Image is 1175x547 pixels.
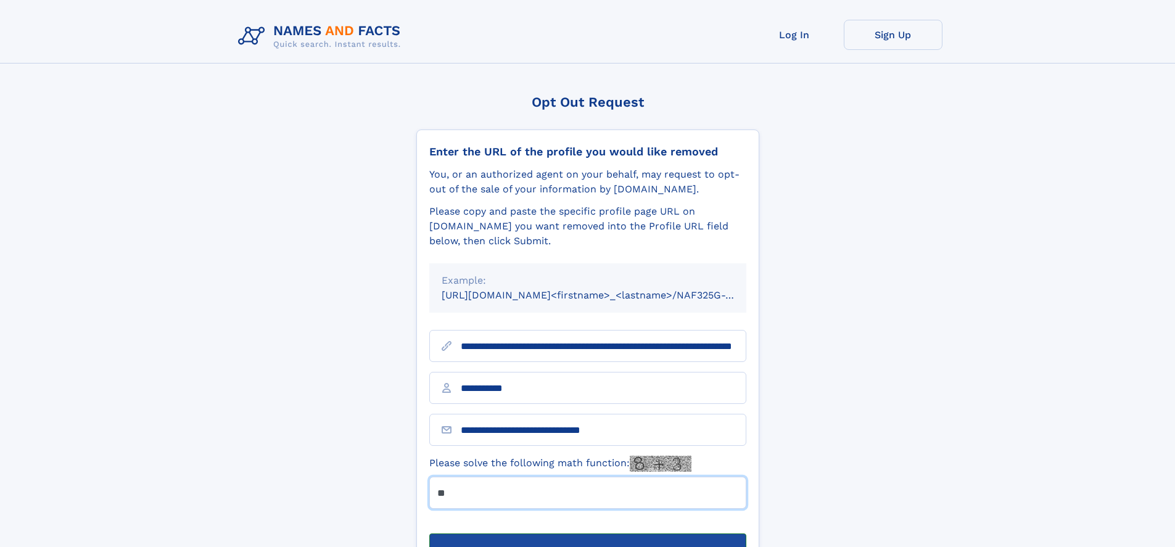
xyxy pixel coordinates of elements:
[429,167,746,197] div: You, or an authorized agent on your behalf, may request to opt-out of the sale of your informatio...
[429,145,746,158] div: Enter the URL of the profile you would like removed
[416,94,759,110] div: Opt Out Request
[233,20,411,53] img: Logo Names and Facts
[442,289,770,301] small: [URL][DOMAIN_NAME]<firstname>_<lastname>/NAF325G-xxxxxxxx
[844,20,942,50] a: Sign Up
[745,20,844,50] a: Log In
[429,456,691,472] label: Please solve the following math function:
[429,204,746,249] div: Please copy and paste the specific profile page URL on [DOMAIN_NAME] you want removed into the Pr...
[442,273,734,288] div: Example:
